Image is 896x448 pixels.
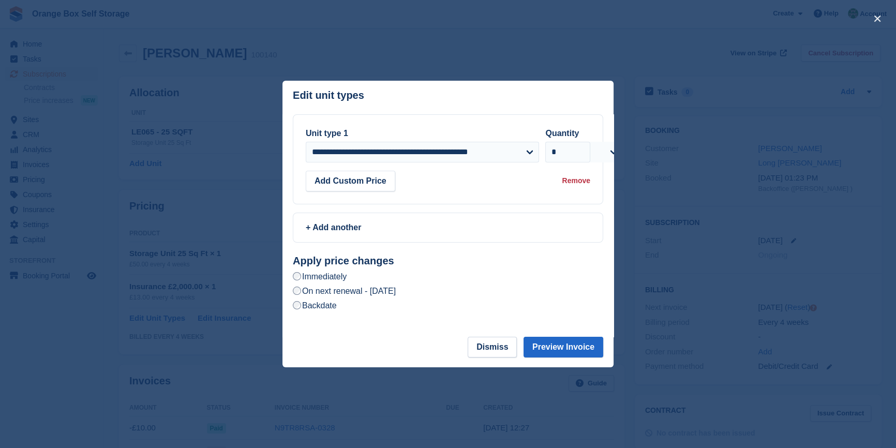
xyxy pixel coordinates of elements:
button: close [869,10,886,27]
label: On next renewal - [DATE] [293,286,396,296]
input: Backdate [293,301,301,309]
input: Immediately [293,272,301,280]
a: + Add another [293,213,603,243]
button: Dismiss [468,337,517,357]
button: Add Custom Price [306,171,395,191]
input: On next renewal - [DATE] [293,287,301,295]
label: Quantity [545,129,579,138]
label: Unit type 1 [306,129,348,138]
label: Backdate [293,300,337,311]
button: Preview Invoice [524,337,603,357]
label: Immediately [293,271,347,282]
strong: Apply price changes [293,255,394,266]
div: Remove [562,175,590,186]
div: + Add another [306,221,590,234]
p: Edit unit types [293,89,364,101]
